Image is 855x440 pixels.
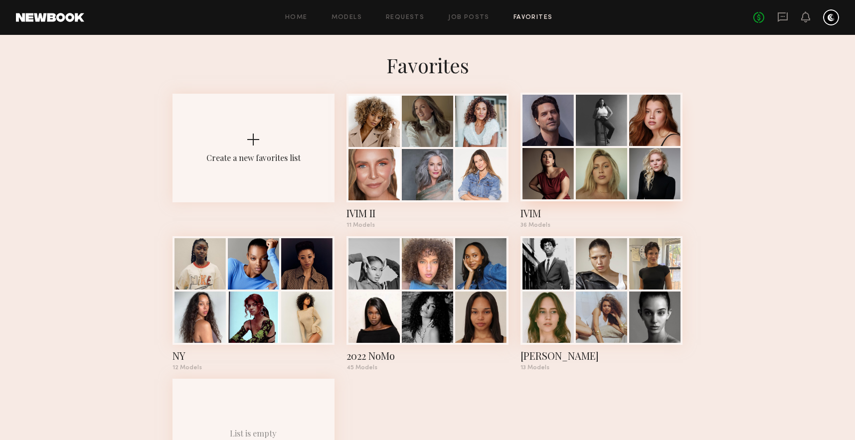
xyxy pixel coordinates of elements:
[206,152,301,163] div: Create a new favorites list
[513,14,553,21] a: Favorites
[520,349,683,363] div: Hailley Howard
[230,428,277,439] div: List is empty
[346,365,509,371] div: 45 Models
[346,206,509,220] div: IVIM II
[520,94,683,228] a: IVIM36 Models
[332,14,362,21] a: Models
[172,236,335,371] a: NY12 Models
[346,94,509,228] a: IVIM II11 Models
[520,236,683,371] a: [PERSON_NAME]13 Models
[386,14,424,21] a: Requests
[172,349,335,363] div: NY
[346,222,509,228] div: 11 Models
[346,236,509,371] a: 2022 NoMo45 Models
[172,94,335,236] button: Create a new favorites list
[520,206,683,220] div: IVIM
[520,365,683,371] div: 13 Models
[520,222,683,228] div: 36 Models
[172,365,335,371] div: 12 Models
[448,14,490,21] a: Job Posts
[285,14,308,21] a: Home
[346,349,509,363] div: 2022 NoMo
